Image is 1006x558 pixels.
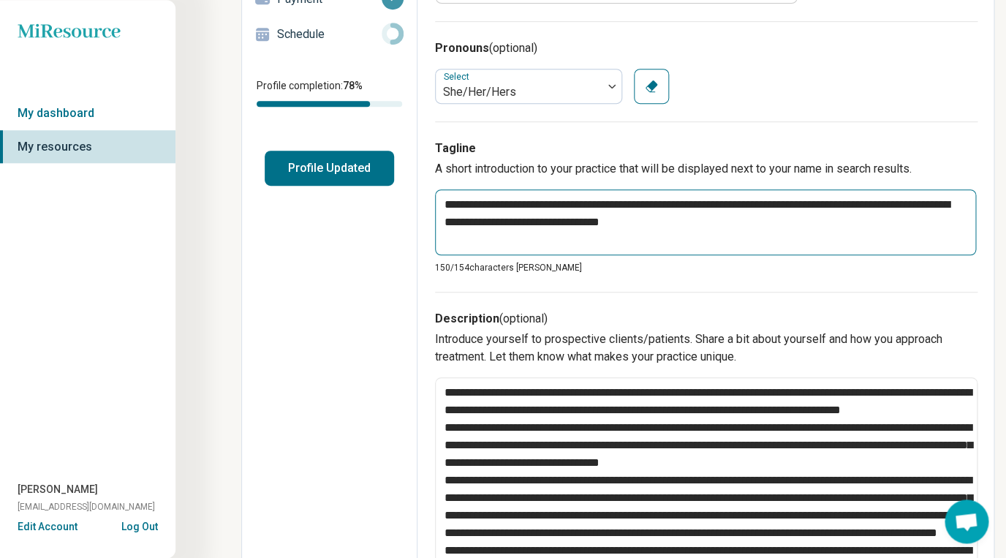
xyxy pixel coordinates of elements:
[343,80,363,91] span: 78 %
[18,500,155,513] span: [EMAIL_ADDRESS][DOMAIN_NAME]
[277,26,382,43] p: Schedule
[242,69,417,116] div: Profile completion:
[435,310,977,328] h3: Description
[18,482,98,497] span: [PERSON_NAME]
[499,312,548,325] span: (optional)
[435,39,977,57] h3: Pronouns
[257,101,402,107] div: Profile completion
[435,160,977,178] p: A short introduction to your practice that will be displayed next to your name in search results.
[489,41,537,55] span: (optional)
[435,331,977,366] p: Introduce yourself to prospective clients/patients. Share a bit about yourself and how you approa...
[242,17,417,52] a: Schedule
[435,140,977,157] h3: Tagline
[121,519,158,531] button: Log Out
[444,71,472,81] label: Select
[443,83,595,101] div: She/Her/Hers
[435,261,977,274] p: 150/ 154 characters [PERSON_NAME]
[945,499,988,543] a: Open chat
[18,519,77,535] button: Edit Account
[265,151,394,186] button: Profile Updated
